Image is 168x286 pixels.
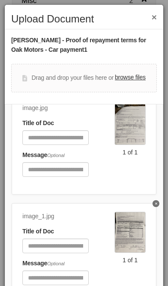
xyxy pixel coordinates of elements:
input: Include any comments on this document [22,270,89,285]
img: image.jpg [115,104,146,145]
label: Title of Doc [22,119,54,128]
span: Optional [47,261,65,266]
h2: Upload Document [11,13,157,25]
label: browse files [115,73,146,82]
span: Optional [47,153,65,158]
label: Message [22,259,65,268]
div: image_1.jpg [22,212,89,221]
div: 1 of 1 [115,148,146,157]
label: Message [22,151,65,160]
img: image_1.jpg [115,212,146,253]
input: Document Title [22,239,89,253]
input: Document Title [22,130,89,145]
button: Delete undefined [152,200,159,207]
div: Drag and drop your files here or [22,73,146,83]
div: 1 of 1 [115,256,146,264]
div: [PERSON_NAME] - Proof of repayment terms for Oak Motors - Car payment1 [11,36,157,55]
input: Include any comments on this document [22,162,89,177]
button: × [152,13,157,22]
label: Title of Doc [22,227,54,236]
div: image.jpg [22,104,89,113]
